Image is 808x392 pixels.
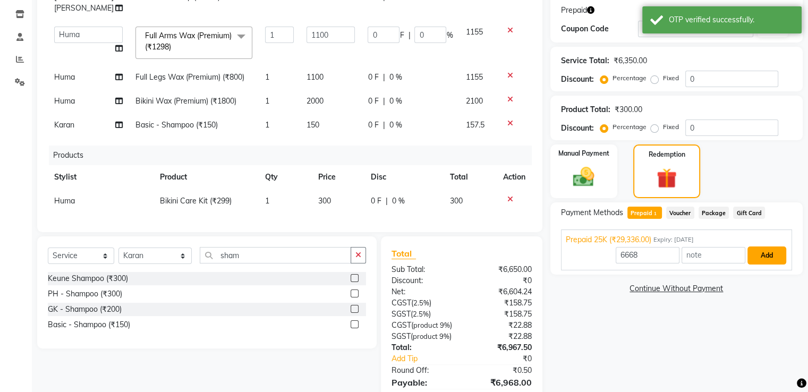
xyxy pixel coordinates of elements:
span: 1155 [465,72,482,82]
span: CGST [392,298,411,308]
div: Service Total: [561,55,609,66]
label: Percentage [613,73,647,83]
span: 0 % [389,120,402,131]
span: 1 [265,196,269,206]
button: Add [747,246,786,265]
span: Bikini Care Kit (₹299) [160,196,232,206]
span: 0 % [389,96,402,107]
th: Product [154,165,259,189]
span: Gift Card [733,207,765,219]
span: Voucher [666,207,694,219]
input: note [682,247,745,263]
div: Sub Total: [384,264,462,275]
label: Fixed [663,122,679,132]
div: GK - Shampoo (₹200) [48,304,122,315]
div: ₹158.75 [462,297,540,309]
div: Discount: [561,123,594,134]
span: 2.5% [413,310,429,318]
span: Karan [54,120,74,130]
input: Amount [616,247,679,263]
label: Fixed [663,73,679,83]
div: ( ) [384,297,462,309]
span: 157.5 [465,120,484,130]
input: Search or Scan [200,247,351,263]
span: product [413,321,438,329]
span: 2000 [307,96,324,106]
span: Huma [54,196,75,206]
span: SGST [392,309,411,319]
div: Discount: [384,275,462,286]
span: SGST [392,331,411,341]
span: Prepaid [561,5,587,16]
span: product [413,332,438,340]
div: OTP verified successfully. [669,14,794,25]
a: Continue Without Payment [552,283,801,294]
img: _cash.svg [566,165,601,189]
th: Disc [364,165,444,189]
div: Payable: [384,376,462,389]
div: ( ) [384,309,462,320]
span: | [382,72,385,83]
div: ₹22.88 [462,331,540,342]
span: 0 F [371,195,381,207]
span: 300 [318,196,331,206]
div: ₹0 [462,275,540,286]
div: Coupon Code [561,23,638,35]
th: Qty [259,165,311,189]
div: ₹6,968.00 [462,376,540,389]
div: Discount: [561,74,594,85]
span: Payment Methods [561,207,623,218]
span: | [408,30,410,41]
span: 1155 [465,27,482,37]
div: Total: [384,342,462,353]
a: x [171,42,176,52]
div: ₹6,967.50 [462,342,540,353]
div: ₹6,604.24 [462,286,540,297]
span: % [446,30,453,41]
div: ( ) [384,320,462,331]
div: ( ) [384,331,462,342]
div: ₹0.50 [462,365,540,376]
div: Keune Shampoo (₹300) [48,273,128,284]
th: Stylist [48,165,154,189]
span: 1 [265,120,269,130]
span: Expiry: [DATE] [653,235,694,244]
span: 1 [265,72,269,82]
span: 1 [265,96,269,106]
span: Basic - Shampoo (₹150) [135,120,218,130]
span: F [399,30,404,41]
div: ₹300.00 [615,104,642,115]
th: Price [312,165,365,189]
div: Round Off: [384,365,462,376]
span: | [386,195,388,207]
div: ₹0 [474,353,539,364]
span: Huma [54,72,75,82]
span: 2.5% [413,299,429,307]
span: | [382,120,385,131]
div: Product Total: [561,104,610,115]
th: Action [497,165,532,189]
div: Basic - Shampoo (₹150) [48,319,130,330]
a: Add Tip [384,353,474,364]
div: ₹6,350.00 [614,55,647,66]
div: Products [49,146,540,165]
span: Prepaid 25K (₹29,336.00) [566,234,651,245]
div: PH - Shampoo (₹300) [48,288,122,300]
span: 150 [307,120,319,130]
label: Percentage [613,122,647,132]
span: 1 [652,211,658,217]
span: Bikini Wax (Premium) (₹1800) [135,96,236,106]
div: ₹158.75 [462,309,540,320]
span: 300 [450,196,463,206]
span: 0 F [368,120,378,131]
span: Total [392,248,416,259]
span: 0 F [368,72,378,83]
span: Prepaid [627,207,662,219]
span: CGST [392,320,411,330]
label: Redemption [649,150,685,159]
span: Package [699,207,729,219]
span: Full Arms Wax (Premium) (₹1298) [145,31,232,52]
span: 1100 [307,72,324,82]
img: _gift.svg [650,166,683,191]
label: Manual Payment [558,149,609,158]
